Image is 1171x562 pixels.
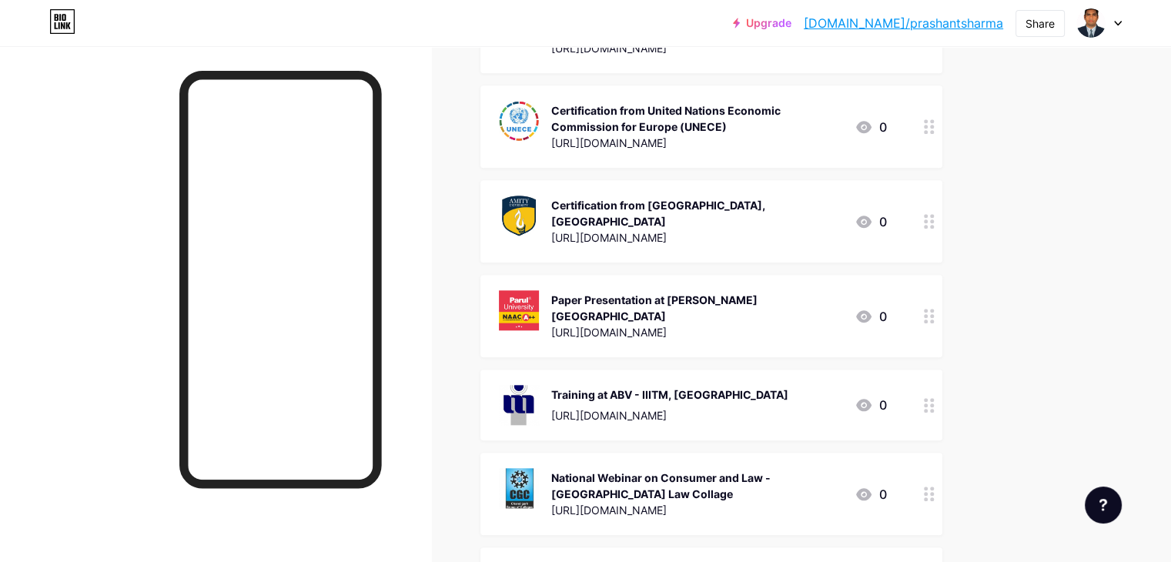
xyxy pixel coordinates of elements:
[499,196,539,236] img: Certification from Amity University, Kolkata
[551,470,842,502] div: National Webinar on Consumer and Law - [GEOGRAPHIC_DATA] Law Collage
[551,292,842,324] div: Paper Presentation at [PERSON_NAME][GEOGRAPHIC_DATA]
[551,229,842,246] div: [URL][DOMAIN_NAME]
[855,118,887,136] div: 0
[499,468,539,508] img: National Webinar on Consumer and Law - Chandigarh Law Collage
[551,135,842,151] div: [URL][DOMAIN_NAME]
[551,102,842,135] div: Certification from United Nations Economic Commission for Europe (UNECE)
[551,40,842,56] div: [URL][DOMAIN_NAME]
[551,386,788,403] div: Training at ABV - IIITM, [GEOGRAPHIC_DATA]
[551,407,788,423] div: [URL][DOMAIN_NAME]
[499,385,539,425] img: Training at ABV - IIITM, Gwalior
[855,212,887,231] div: 0
[855,307,887,326] div: 0
[855,396,887,414] div: 0
[733,17,791,29] a: Upgrade
[804,14,1003,32] a: [DOMAIN_NAME]/prashantsharma
[855,485,887,503] div: 0
[499,290,539,330] img: Paper Presentation at Parul University
[1076,8,1106,38] img: prashantsharma
[551,324,842,340] div: [URL][DOMAIN_NAME]
[499,101,539,141] img: Certification from United Nations Economic Commission for Europe (UNECE)
[551,502,842,518] div: [URL][DOMAIN_NAME]
[551,197,842,229] div: Certification from [GEOGRAPHIC_DATA], [GEOGRAPHIC_DATA]
[1025,15,1055,32] div: Share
